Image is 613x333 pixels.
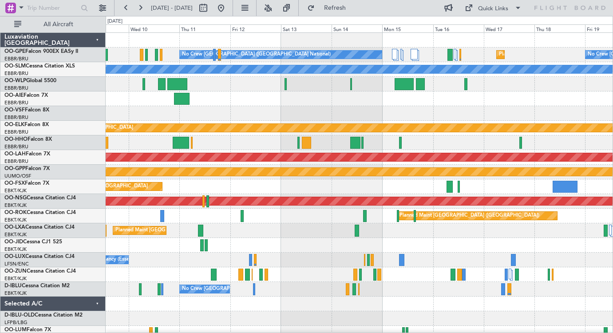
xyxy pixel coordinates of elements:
a: OO-GPPFalcon 7X [4,166,50,171]
div: Mon 15 [382,24,433,32]
span: OO-FSX [4,181,25,186]
span: OO-AIE [4,93,24,98]
button: Quick Links [460,1,526,15]
a: OO-JIDCessna CJ1 525 [4,239,62,245]
span: [DATE] - [DATE] [151,4,193,12]
a: EBKT/KJK [4,246,27,253]
a: OO-ELKFalcon 8X [4,122,49,127]
div: Sat 13 [281,24,332,32]
a: OO-AIEFalcon 7X [4,93,48,98]
a: LFSN/ENC [4,261,29,267]
span: OO-GPE [4,49,25,54]
a: UUMO/OSF [4,173,31,179]
a: EBKT/KJK [4,202,27,209]
a: OO-LXACessna Citation CJ4 [4,225,75,230]
span: OO-LAH [4,151,26,157]
span: OO-VSF [4,107,25,113]
span: OO-NSG [4,195,27,201]
a: EBBR/BRU [4,158,28,165]
a: EBBR/BRU [4,85,28,91]
a: EBBR/BRU [4,70,28,77]
div: Planned Maint [GEOGRAPHIC_DATA] ([GEOGRAPHIC_DATA] National) [115,224,276,237]
a: EBBR/BRU [4,55,28,62]
a: EBKT/KJK [4,231,27,238]
span: OO-LXA [4,225,25,230]
button: Refresh [303,1,356,15]
div: [DATE] [107,18,123,25]
span: OO-SLM [4,63,26,69]
a: OO-HHOFalcon 8X [4,137,52,142]
a: EBBR/BRU [4,114,28,121]
a: OO-NSGCessna Citation CJ4 [4,195,76,201]
span: OO-ROK [4,210,27,215]
a: EBKT/KJK [4,275,27,282]
input: Trip Number [27,1,78,15]
div: Quick Links [478,4,508,13]
div: Planned Maint [GEOGRAPHIC_DATA] ([GEOGRAPHIC_DATA]) [399,209,539,222]
a: EBKT/KJK [4,217,27,223]
a: D-IBLU-OLDCessna Citation M2 [4,313,83,318]
span: Refresh [316,5,354,11]
a: OO-ROKCessna Citation CJ4 [4,210,76,215]
div: Tue 16 [433,24,484,32]
span: OO-ELK [4,122,24,127]
span: All Aircraft [23,21,94,28]
a: LFPB/LBG [4,319,28,326]
a: EBBR/BRU [4,129,28,135]
a: OO-ZUNCessna Citation CJ4 [4,269,76,274]
div: Wed 10 [129,24,179,32]
div: Sun 14 [332,24,382,32]
a: OO-LUMFalcon 7X [4,327,51,333]
a: OO-LUXCessna Citation CJ4 [4,254,75,259]
div: No Crew [GEOGRAPHIC_DATA] ([GEOGRAPHIC_DATA] National) [182,282,331,296]
div: Thu 11 [179,24,230,32]
span: OO-LUX [4,254,25,259]
span: OO-LUM [4,327,27,333]
div: Wed 17 [484,24,534,32]
a: OO-FSXFalcon 7X [4,181,49,186]
div: Thu 18 [534,24,585,32]
div: No Crew [GEOGRAPHIC_DATA] ([GEOGRAPHIC_DATA] National) [182,48,331,61]
a: OO-WLPGlobal 5500 [4,78,56,83]
span: D-IBLU-OLD [4,313,35,318]
span: OO-WLP [4,78,26,83]
span: OO-ZUN [4,269,27,274]
a: D-IBLUCessna Citation M2 [4,283,70,289]
a: OO-GPEFalcon 900EX EASy II [4,49,78,54]
div: No Crew Nancy (Essey) [80,253,133,266]
a: EBBR/BRU [4,143,28,150]
a: OO-LAHFalcon 7X [4,151,50,157]
span: OO-HHO [4,137,28,142]
span: OO-GPP [4,166,25,171]
span: OO-JID [4,239,23,245]
a: OO-SLMCessna Citation XLS [4,63,75,69]
a: OO-VSFFalcon 8X [4,107,49,113]
a: EBKT/KJK [4,290,27,297]
button: All Aircraft [10,17,96,32]
div: Fri 12 [230,24,281,32]
span: D-IBLU [4,283,22,289]
a: EBBR/BRU [4,99,28,106]
a: EBKT/KJK [4,187,27,194]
